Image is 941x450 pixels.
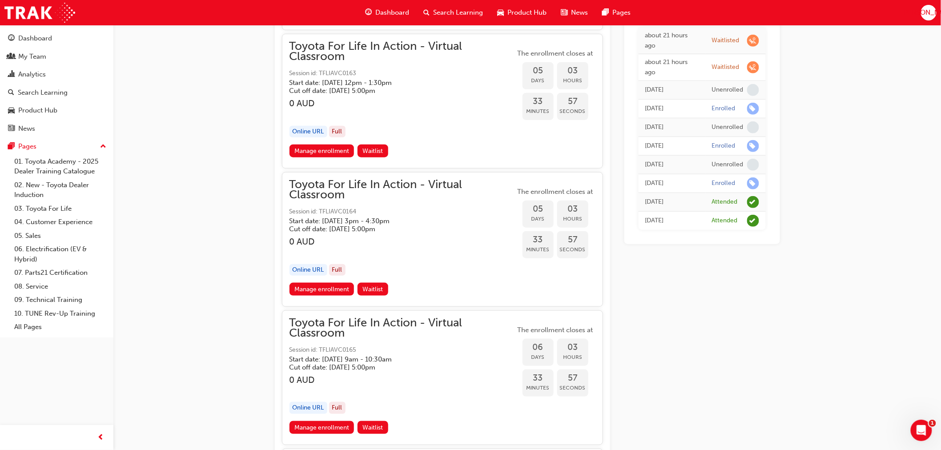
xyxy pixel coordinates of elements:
[8,35,15,43] span: guage-icon
[290,79,501,87] h5: Start date: [DATE] 12pm - 1:30pm
[358,4,417,22] a: guage-iconDashboard
[557,383,588,393] span: Seconds
[747,159,759,171] span: learningRecordVerb_NONE-icon
[712,179,736,188] div: Enrolled
[290,87,501,95] h5: Cut off date: [DATE] 5:00pm
[290,421,354,434] a: Manage enrollment
[8,89,14,97] span: search-icon
[4,66,110,83] a: Analytics
[523,383,554,393] span: Minutes
[11,155,110,178] a: 01. Toyota Academy - 2025 Dealer Training Catalogue
[712,63,740,72] div: Waitlisted
[4,3,75,23] img: Trak
[98,432,105,443] span: prev-icon
[498,7,504,18] span: car-icon
[747,196,759,208] span: learningRecordVerb_ATTEND-icon
[508,8,547,18] span: Product Hub
[557,373,588,383] span: 57
[8,53,15,61] span: people-icon
[4,84,110,101] a: Search Learning
[712,217,738,225] div: Attended
[11,280,110,293] a: 08. Service
[366,7,372,18] span: guage-icon
[358,283,388,296] button: Waitlist
[4,28,110,138] button: DashboardMy TeamAnalyticsSearch LearningProduct HubNews
[645,85,699,95] div: Thu Jul 31 2025 12:06:27 GMT+1000 (Australian Eastern Standard Time)
[362,147,383,155] span: Waitlist
[595,4,638,22] a: pages-iconPages
[747,140,759,152] span: learningRecordVerb_ENROLL-icon
[290,355,501,363] h5: Start date: [DATE] 9am - 10:30am
[557,235,588,245] span: 57
[290,180,595,299] button: Toyota For Life In Action - Virtual ClassroomSession id: TFLIAVC0164Start date: [DATE] 3pm - 4:30...
[11,215,110,229] a: 04. Customer Experience
[571,8,588,18] span: News
[8,107,15,115] span: car-icon
[645,141,699,151] div: Thu Mar 27 2025 10:20:21 GMT+1100 (Australian Eastern Daylight Time)
[712,198,738,206] div: Attended
[290,207,515,217] span: Session id: TFLIAVC0164
[515,48,595,59] span: The enrollment closes at
[290,283,354,296] a: Manage enrollment
[645,31,699,51] div: Tue Aug 19 2025 16:24:05 GMT+1000 (Australian Eastern Standard Time)
[329,264,346,276] div: Full
[290,375,515,385] h3: 0 AUD
[557,106,588,117] span: Seconds
[747,35,759,47] span: learningRecordVerb_WAITLIST-icon
[11,178,110,202] a: 02. New - Toyota Dealer Induction
[747,84,759,96] span: learningRecordVerb_NONE-icon
[18,88,68,98] div: Search Learning
[712,36,740,45] div: Waitlisted
[434,8,483,18] span: Search Learning
[290,318,515,338] span: Toyota For Life In Action - Virtual Classroom
[417,4,491,22] a: search-iconSearch Learning
[747,215,759,227] span: learningRecordVerb_ATTEND-icon
[362,424,383,431] span: Waitlist
[358,421,388,434] button: Waitlist
[921,5,937,20] button: [PERSON_NAME]
[747,61,759,73] span: learningRecordVerb_WAITLIST-icon
[11,320,110,334] a: All Pages
[645,178,699,189] div: Wed Feb 19 2025 16:16:26 GMT+1100 (Australian Eastern Daylight Time)
[11,229,110,243] a: 05. Sales
[290,345,515,355] span: Session id: TFLIAVC0165
[329,126,346,138] div: Full
[712,123,744,132] div: Unenrolled
[290,145,354,157] a: Manage enrollment
[290,225,501,233] h5: Cut off date: [DATE] 5:00pm
[557,214,588,224] span: Hours
[712,104,736,113] div: Enrolled
[523,96,554,107] span: 33
[424,7,430,18] span: search-icon
[557,204,588,214] span: 03
[290,318,595,438] button: Toyota For Life In Action - Virtual ClassroomSession id: TFLIAVC0165Start date: [DATE] 9am - 10:3...
[290,363,501,371] h5: Cut off date: [DATE] 5:00pm
[4,102,110,119] a: Product Hub
[712,142,736,150] div: Enrolled
[11,266,110,280] a: 07. Parts21 Certification
[603,7,609,18] span: pages-icon
[523,204,554,214] span: 05
[290,41,515,61] span: Toyota For Life In Action - Virtual Classroom
[8,143,15,151] span: pages-icon
[290,126,327,138] div: Online URL
[4,138,110,155] button: Pages
[8,71,15,79] span: chart-icon
[376,8,410,18] span: Dashboard
[329,402,346,414] div: Full
[11,293,110,307] a: 09. Technical Training
[712,86,744,94] div: Unenrolled
[4,48,110,65] a: My Team
[290,264,327,276] div: Online URL
[290,41,595,161] button: Toyota For Life In Action - Virtual ClassroomSession id: TFLIAVC0163Start date: [DATE] 12pm - 1:3...
[523,214,554,224] span: Days
[18,105,57,116] div: Product Hub
[645,57,699,77] div: Tue Aug 19 2025 16:23:28 GMT+1000 (Australian Eastern Standard Time)
[491,4,554,22] a: car-iconProduct Hub
[523,352,554,362] span: Days
[290,217,501,225] h5: Start date: [DATE] 3pm - 4:30pm
[18,124,35,134] div: News
[712,161,744,169] div: Unenrolled
[645,160,699,170] div: Wed Feb 19 2025 16:36:43 GMT+1100 (Australian Eastern Daylight Time)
